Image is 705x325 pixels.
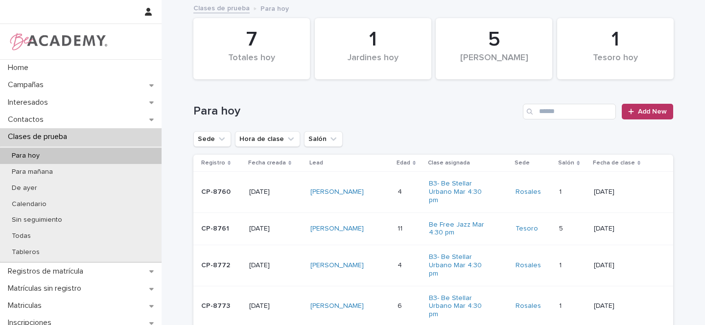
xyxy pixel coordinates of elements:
div: Totales hoy [210,53,293,73]
a: Add New [622,104,673,119]
p: Sede [515,158,530,168]
p: CP-8772 [201,261,241,270]
button: Salón [304,131,343,147]
div: 7 [210,27,293,52]
p: [DATE] [249,188,303,196]
div: 5 [452,27,536,52]
p: [DATE] [594,188,655,196]
p: [DATE] [594,261,655,270]
p: Fecha de clase [593,158,635,168]
div: Tesoro hoy [574,53,657,73]
p: 1 [559,300,564,310]
tr: CP-8760[DATE][PERSON_NAME] 44 B3- Be Stellar Urbano Mar 4:30 pm Rosales 11 [DATE] [193,172,673,212]
tr: CP-8772[DATE][PERSON_NAME] 44 B3- Be Stellar Urbano Mar 4:30 pm Rosales 11 [DATE] [193,245,673,286]
a: Clases de prueba [193,2,250,13]
p: Fecha creada [248,158,286,168]
p: De ayer [4,184,45,192]
a: B3- Be Stellar Urbano Mar 4:30 pm [429,180,490,204]
p: Salón [558,158,574,168]
p: 6 [398,300,404,310]
p: CP-8773 [201,302,241,310]
p: Campañas [4,80,51,90]
p: Calendario [4,200,54,209]
p: 1 [559,186,564,196]
a: Tesoro [516,225,538,233]
p: [DATE] [594,225,655,233]
p: [DATE] [594,302,655,310]
div: 1 [574,27,657,52]
input: Search [523,104,616,119]
a: [PERSON_NAME] [310,302,364,310]
p: 4 [398,259,404,270]
p: 4 [398,186,404,196]
img: WPrjXfSUmiLcdUfaYY4Q [8,32,108,51]
div: Jardines hoy [331,53,415,73]
p: Todas [4,232,39,240]
p: Para mañana [4,168,61,176]
p: Para hoy [260,2,289,13]
p: Registros de matrícula [4,267,91,276]
h1: Para hoy [193,104,519,118]
a: [PERSON_NAME] [310,261,364,270]
a: B3- Be Stellar Urbano Mar 4:30 pm [429,294,490,319]
p: Matriculas [4,301,49,310]
a: Rosales [516,188,541,196]
span: Add New [638,108,667,115]
a: Rosales [516,261,541,270]
p: Clase asignada [428,158,470,168]
button: Sede [193,131,231,147]
p: Home [4,63,36,72]
a: [PERSON_NAME] [310,188,364,196]
p: 11 [398,223,404,233]
a: Be Free Jazz Mar 4:30 pm [429,221,490,237]
div: [PERSON_NAME] [452,53,536,73]
a: Rosales [516,302,541,310]
a: [PERSON_NAME] [310,225,364,233]
p: Sin seguimiento [4,216,70,224]
p: CP-8761 [201,225,241,233]
tr: CP-8761[DATE][PERSON_NAME] 1111 Be Free Jazz Mar 4:30 pm Tesoro 55 [DATE] [193,212,673,245]
p: Lead [309,158,323,168]
p: Contactos [4,115,51,124]
p: 5 [559,223,565,233]
p: Para hoy [4,152,47,160]
p: Registro [201,158,225,168]
p: Clases de prueba [4,132,75,141]
button: Hora de clase [235,131,300,147]
p: Matrículas sin registro [4,284,89,293]
div: 1 [331,27,415,52]
p: [DATE] [249,261,303,270]
p: Interesados [4,98,56,107]
p: [DATE] [249,302,303,310]
p: 1 [559,259,564,270]
p: Edad [397,158,410,168]
p: [DATE] [249,225,303,233]
a: B3- Be Stellar Urbano Mar 4:30 pm [429,253,490,278]
p: Tableros [4,248,47,256]
p: CP-8760 [201,188,241,196]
